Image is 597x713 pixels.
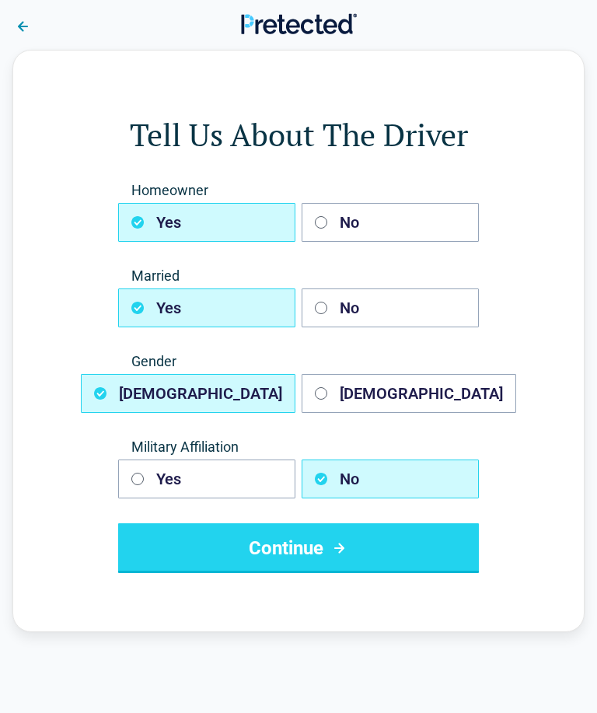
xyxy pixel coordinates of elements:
[118,181,479,200] span: Homeowner
[302,374,516,413] button: [DEMOGRAPHIC_DATA]
[302,203,479,242] button: No
[118,460,295,498] button: Yes
[75,113,522,156] h1: Tell Us About The Driver
[118,203,295,242] button: Yes
[118,438,479,456] span: Military Affiliation
[118,523,479,573] button: Continue
[302,288,479,327] button: No
[118,288,295,327] button: Yes
[118,267,479,285] span: Married
[81,374,295,413] button: [DEMOGRAPHIC_DATA]
[118,352,479,371] span: Gender
[302,460,479,498] button: No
